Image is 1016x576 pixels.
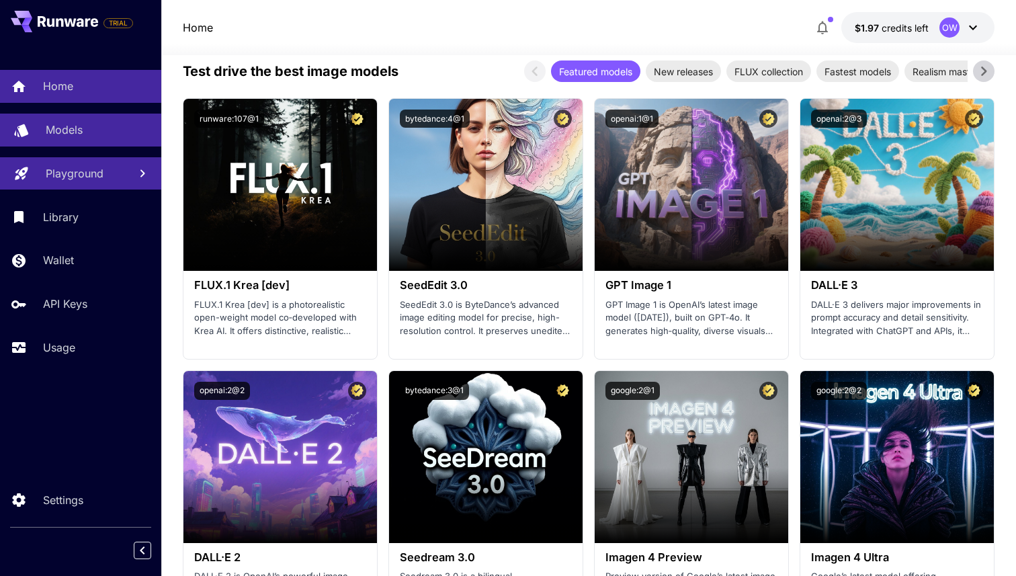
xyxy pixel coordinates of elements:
[759,110,777,128] button: Certified Model – Vetted for best performance and includes a commercial license.
[646,60,721,82] div: New releases
[605,110,659,128] button: openai:1@1
[904,65,992,79] span: Realism masters
[965,110,983,128] button: Certified Model – Vetted for best performance and includes a commercial license.
[882,22,929,34] span: credits left
[800,371,994,543] img: alt
[43,209,79,225] p: Library
[726,65,811,79] span: FLUX collection
[595,99,788,271] img: alt
[194,110,264,128] button: runware:107@1
[103,15,133,31] span: Add your payment card to enable full platform functionality.
[939,17,960,38] div: OW
[104,18,132,28] span: TRIAL
[855,21,929,35] div: $1.9712
[400,279,572,292] h3: SeedEdit 3.0
[183,19,213,36] nav: breadcrumb
[348,110,366,128] button: Certified Model – Vetted for best performance and includes a commercial license.
[605,551,777,564] h3: Imagen 4 Preview
[800,99,994,271] img: alt
[194,279,366,292] h3: FLUX.1 Krea [dev]
[46,122,83,138] p: Models
[43,339,75,356] p: Usage
[400,551,572,564] h3: Seedream 3.0
[144,538,161,563] div: Collapse sidebar
[554,110,572,128] button: Certified Model – Vetted for best performance and includes a commercial license.
[389,99,583,271] img: alt
[811,110,867,128] button: openai:2@3
[646,65,721,79] span: New releases
[595,371,788,543] img: alt
[816,65,899,79] span: Fastest models
[605,279,777,292] h3: GPT Image 1
[811,279,983,292] h3: DALL·E 3
[348,382,366,400] button: Certified Model – Vetted for best performance and includes a commercial license.
[194,298,366,338] p: FLUX.1 Krea [dev] is a photorealistic open-weight model co‑developed with Krea AI. It offers dist...
[183,371,377,543] img: alt
[400,382,469,400] button: bytedance:3@1
[605,382,660,400] button: google:2@1
[759,382,777,400] button: Certified Model – Vetted for best performance and includes a commercial license.
[551,65,640,79] span: Featured models
[965,382,983,400] button: Certified Model – Vetted for best performance and includes a commercial license.
[816,60,899,82] div: Fastest models
[811,382,867,400] button: google:2@2
[183,99,377,271] img: alt
[43,492,83,508] p: Settings
[43,296,87,312] p: API Keys
[904,60,992,82] div: Realism masters
[43,78,73,94] p: Home
[43,252,74,268] p: Wallet
[134,542,151,559] button: Collapse sidebar
[183,19,213,36] a: Home
[551,60,640,82] div: Featured models
[194,551,366,564] h3: DALL·E 2
[194,382,250,400] button: openai:2@2
[183,61,398,81] p: Test drive the best image models
[811,551,983,564] h3: Imagen 4 Ultra
[811,298,983,338] p: DALL·E 3 delivers major improvements in prompt accuracy and detail sensitivity. Integrated with C...
[46,165,103,181] p: Playground
[400,110,470,128] button: bytedance:4@1
[855,22,882,34] span: $1.97
[726,60,811,82] div: FLUX collection
[554,382,572,400] button: Certified Model – Vetted for best performance and includes a commercial license.
[605,298,777,338] p: GPT Image 1 is OpenAI’s latest image model ([DATE]), built on GPT‑4o. It generates high‑quality, ...
[841,12,994,43] button: $1.9712OW
[389,371,583,543] img: alt
[400,298,572,338] p: SeedEdit 3.0 is ByteDance’s advanced image editing model for precise, high-resolution control. It...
